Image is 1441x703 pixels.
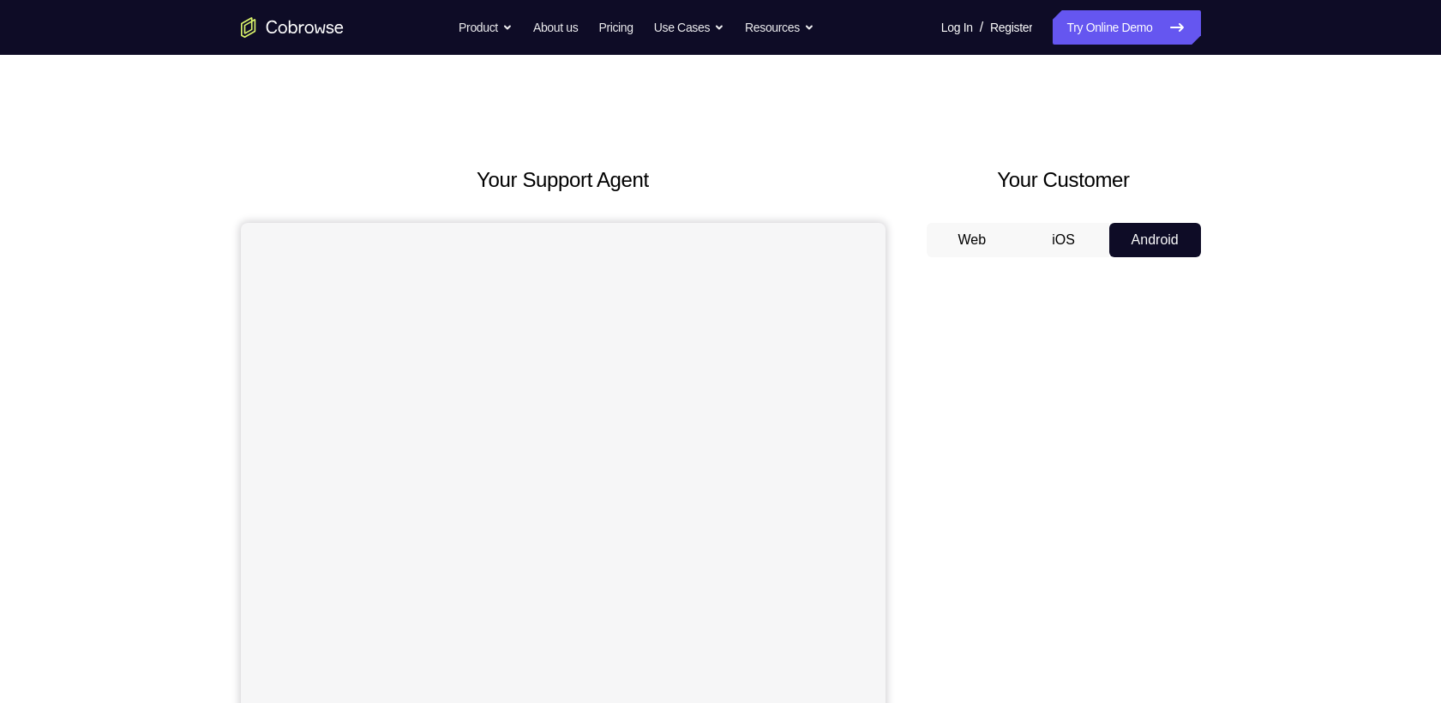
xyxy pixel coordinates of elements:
button: Android [1109,223,1201,257]
a: About us [533,10,578,45]
h2: Your Support Agent [241,165,886,195]
a: Try Online Demo [1053,10,1200,45]
button: Use Cases [654,10,724,45]
a: Register [990,10,1032,45]
span: / [980,17,983,38]
h2: Your Customer [927,165,1201,195]
button: Product [459,10,513,45]
button: iOS [1018,223,1109,257]
button: Resources [745,10,814,45]
a: Go to the home page [241,17,344,38]
a: Pricing [598,10,633,45]
a: Log In [941,10,973,45]
button: Web [927,223,1018,257]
